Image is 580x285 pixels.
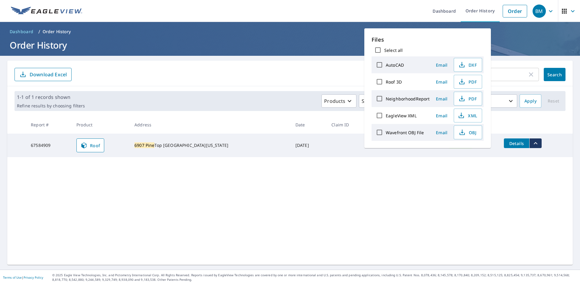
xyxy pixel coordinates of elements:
button: Email [432,94,451,103]
li: / [38,28,40,35]
button: Email [432,77,451,87]
button: PDF [454,75,482,89]
mark: 6907 Pine [134,142,154,148]
a: Privacy Policy [24,275,43,280]
p: Status [362,97,376,105]
nav: breadcrumb [7,27,573,36]
button: Status [359,94,388,108]
label: Roof 3D [386,79,402,85]
button: PDF [454,92,482,106]
span: Apply [524,97,536,105]
button: Email [432,111,451,120]
a: Dashboard [7,27,36,36]
span: Search [549,72,561,78]
th: Date [291,116,327,134]
button: XML [454,109,482,122]
span: Roof [80,142,100,149]
p: Order History [43,29,71,35]
span: PDF [458,95,477,102]
button: Search [544,68,565,81]
th: Address [130,116,291,134]
div: BM [533,5,546,18]
button: detailsBtn-67584909 [504,138,529,148]
span: Email [434,79,449,85]
p: © 2025 Eagle View Technologies, Inc. and Pictometry International Corp. All Rights Reserved. Repo... [52,273,577,282]
td: 67584909 [26,134,72,157]
a: Roof [76,138,104,152]
label: Select all [384,47,403,53]
label: NeighborhoodReport [386,96,430,102]
img: EV Logo [11,7,82,16]
button: Products [321,94,356,108]
a: Order [503,5,527,17]
p: 1-1 of 1 records shown [17,93,85,101]
button: filesDropdownBtn-67584909 [529,138,542,148]
td: [DATE] [291,134,327,157]
span: OBJ [458,129,477,136]
button: Email [432,128,451,137]
th: Report # [26,116,72,134]
p: Files [372,36,484,44]
button: DXF [454,58,482,72]
button: OBJ [454,125,482,139]
p: | [3,276,43,279]
span: Email [434,62,449,68]
span: PDF [458,78,477,85]
p: Refine results by choosing filters [17,103,85,109]
span: Email [434,130,449,135]
th: Claim ID [327,116,369,134]
h1: Order History [7,39,573,51]
button: Apply [520,94,541,108]
span: XML [458,112,477,119]
p: Products [324,97,345,105]
span: Email [434,96,449,102]
label: EagleView XML [386,113,417,119]
span: Details [507,141,526,146]
button: Download Excel [14,68,72,81]
a: Terms of Use [3,275,22,280]
span: Dashboard [10,29,34,35]
div: Top [GEOGRAPHIC_DATA][US_STATE] [134,142,286,148]
button: Email [432,60,451,70]
label: AutoCAD [386,62,404,68]
span: Email [434,113,449,119]
p: Download Excel [30,71,67,78]
th: Product [72,116,130,134]
span: DXF [458,61,477,68]
label: Wavefront OBJ File [386,130,424,135]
